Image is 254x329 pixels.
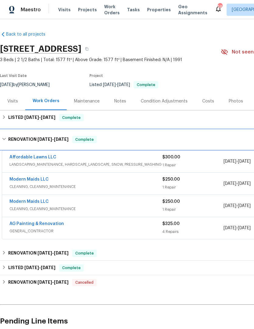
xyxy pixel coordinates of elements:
[134,83,158,87] span: Complete
[74,98,100,104] div: Maintenance
[162,184,224,190] div: 1 Repair
[90,83,158,87] span: Listed
[54,280,69,284] span: [DATE]
[162,155,180,159] span: $300.00
[141,98,188,104] div: Condition Adjustments
[60,265,83,271] span: Complete
[73,279,96,286] span: Cancelled
[147,7,171,13] span: Properties
[9,228,162,234] span: GENERAL_CONTRACTOR
[37,280,69,284] span: -
[127,8,140,12] span: Tasks
[24,115,55,119] span: -
[224,159,236,164] span: [DATE]
[8,250,69,257] h6: RENOVATION
[73,250,96,256] span: Complete
[9,222,64,226] a: AG Painting & Renovation
[8,279,69,286] h6: RENOVATION
[9,155,56,159] a: Affordable Lawns LLC
[24,265,55,270] span: -
[103,83,116,87] span: [DATE]
[238,204,251,208] span: [DATE]
[162,162,224,168] div: 1 Repair
[54,251,69,255] span: [DATE]
[9,199,49,204] a: Modern Maids LLC
[229,98,243,104] div: Photos
[37,137,52,141] span: [DATE]
[54,137,69,141] span: [DATE]
[9,177,49,182] a: Modern Maids LLC
[162,199,180,204] span: $250.00
[224,203,251,209] span: -
[224,181,251,187] span: -
[33,98,59,104] div: Work Orders
[8,264,55,272] h6: LISTED
[24,265,39,270] span: [DATE]
[37,280,52,284] span: [DATE]
[117,83,130,87] span: [DATE]
[224,158,251,164] span: -
[224,226,236,230] span: [DATE]
[90,74,103,78] span: Project
[58,7,71,13] span: Visits
[41,265,55,270] span: [DATE]
[114,98,126,104] div: Notes
[103,83,130,87] span: -
[162,222,180,226] span: $325.00
[9,184,162,190] span: CLEANING, CLEANING_MAINTENANCE
[162,229,224,235] div: 4 Repairs
[238,226,251,230] span: [DATE]
[37,137,69,141] span: -
[104,4,120,16] span: Work Orders
[9,161,162,168] span: LANDSCAPING_MAINTENANCE, HARDSCAPE_LANDSCAPE, SNOW, PRESSURE_WASHING
[37,251,52,255] span: [DATE]
[8,136,69,143] h6: RENOVATION
[238,159,251,164] span: [DATE]
[178,4,207,16] span: Geo Assignments
[21,7,41,13] span: Maestro
[8,114,55,121] h6: LISTED
[7,98,18,104] div: Visits
[224,204,236,208] span: [DATE]
[224,182,236,186] span: [DATE]
[162,177,180,182] span: $250.00
[60,115,83,121] span: Complete
[202,98,214,104] div: Costs
[41,115,55,119] span: [DATE]
[224,225,251,231] span: -
[238,182,251,186] span: [DATE]
[9,206,162,212] span: CLEANING, CLEANING_MAINTENANCE
[73,137,96,143] span: Complete
[218,4,222,10] div: 58
[24,115,39,119] span: [DATE]
[162,206,224,213] div: 1 Repair
[78,7,97,13] span: Projects
[37,251,69,255] span: -
[81,43,92,54] button: Copy Address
